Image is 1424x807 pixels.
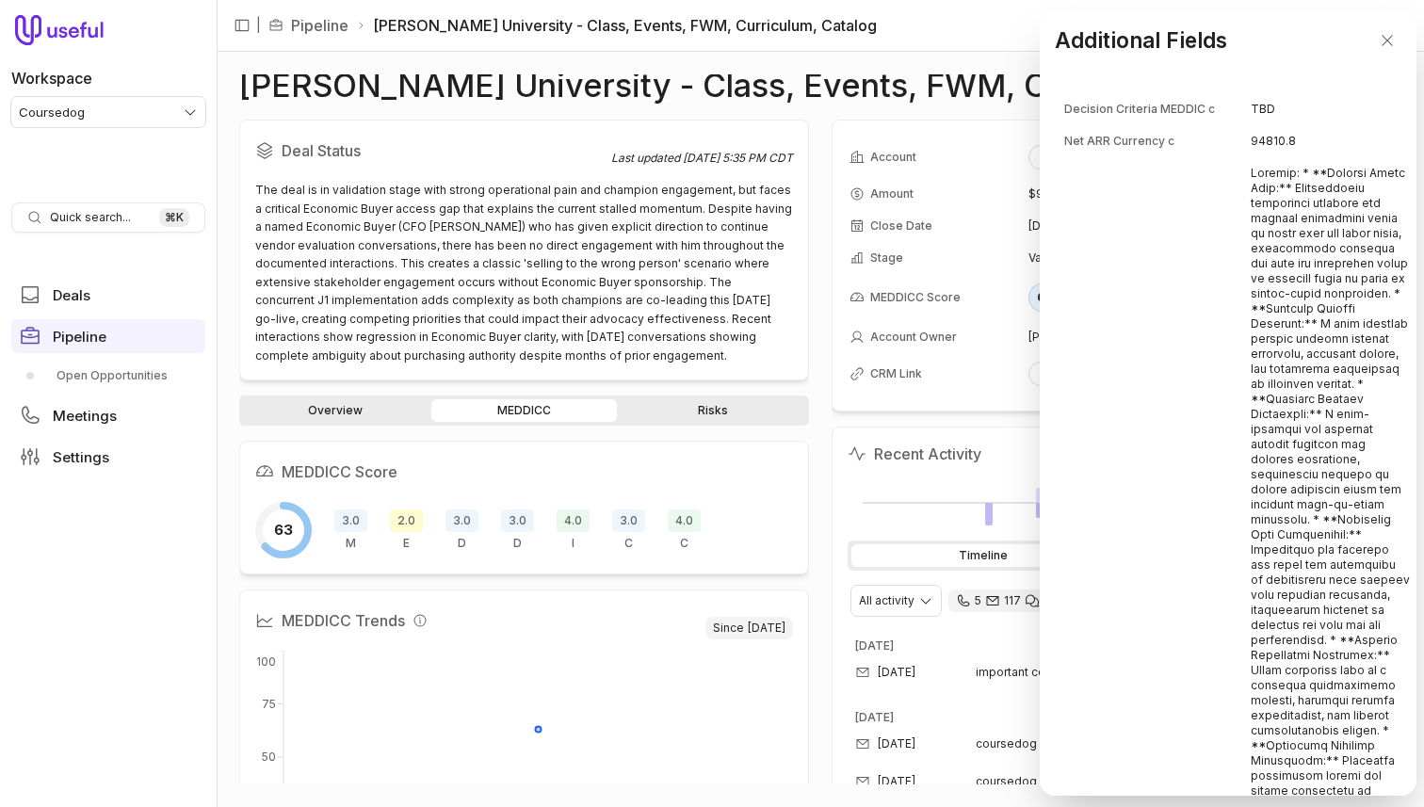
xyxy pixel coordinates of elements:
[1251,94,1410,124] td: TBD
[1373,26,1401,55] button: Close
[1251,126,1410,156] td: 94810.8
[1064,102,1215,117] span: Decision Criteria MEDDIC c
[1064,134,1174,149] span: Net ARR Currency c
[1055,29,1227,52] h2: Additional Fields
